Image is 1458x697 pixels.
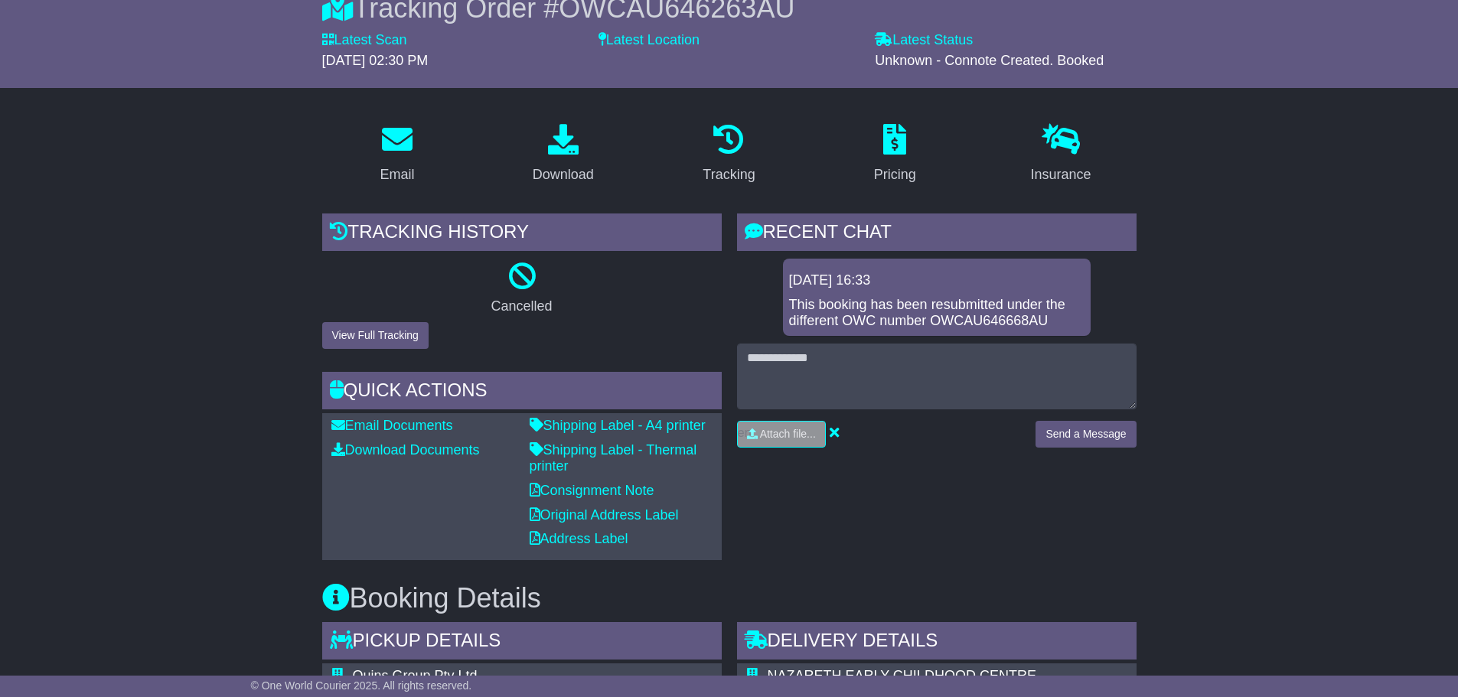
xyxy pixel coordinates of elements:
[353,668,478,683] span: Quins Group Pty Ltd
[322,622,722,663] div: Pickup Details
[789,272,1085,289] div: [DATE] 16:33
[530,418,706,433] a: Shipping Label - A4 printer
[331,418,453,433] a: Email Documents
[322,583,1137,614] h3: Booking Details
[322,298,722,315] p: Cancelled
[530,483,654,498] a: Consignment Note
[322,372,722,413] div: Quick Actions
[875,32,973,49] label: Latest Status
[875,53,1104,68] span: Unknown - Connote Created. Booked
[331,442,480,458] a: Download Documents
[251,679,472,692] span: © One World Courier 2025. All rights reserved.
[533,164,594,185] div: Download
[322,322,429,349] button: View Full Tracking
[322,213,722,255] div: Tracking history
[530,531,628,546] a: Address Label
[789,297,1085,330] div: This booking has been resubmitted under the different OWC number OWCAU646668AU
[864,119,926,191] a: Pricing
[523,119,604,191] a: Download
[530,442,697,474] a: Shipping Label - Thermal printer
[380,164,414,185] div: Email
[703,164,755,185] div: Tracking
[599,32,700,49] label: Latest Location
[370,119,424,191] a: Email
[1036,421,1136,448] button: Send a Message
[874,164,916,185] div: Pricing
[530,507,679,523] a: Original Address Label
[768,668,1036,683] span: NAZARETH EARLY CHILDHOOD CENTRE
[737,213,1137,255] div: RECENT CHAT
[737,622,1137,663] div: Delivery Details
[693,119,765,191] a: Tracking
[322,53,429,68] span: [DATE] 02:30 PM
[322,32,407,49] label: Latest Scan
[1031,164,1091,185] div: Insurance
[1021,119,1101,191] a: Insurance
